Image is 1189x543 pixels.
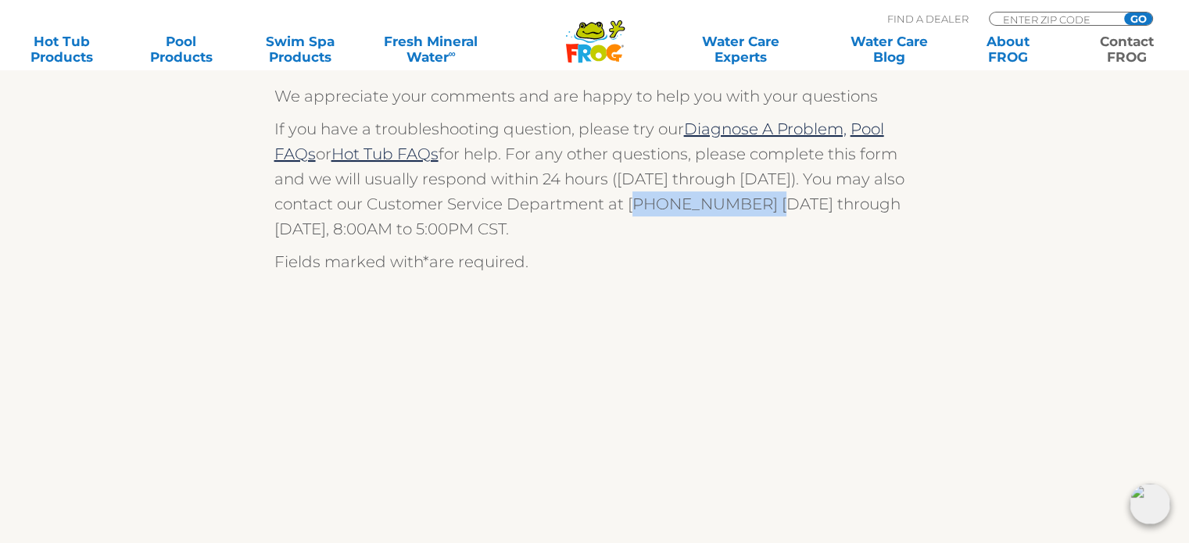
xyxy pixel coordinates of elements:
[331,145,439,163] a: Hot Tub FAQs
[1124,13,1152,25] input: GO
[1001,13,1107,26] input: Zip Code Form
[962,34,1054,65] a: AboutFROG
[887,12,969,26] p: Find A Dealer
[134,34,227,65] a: PoolProducts
[254,34,346,65] a: Swim SpaProducts
[665,34,816,65] a: Water CareExperts
[684,120,847,138] a: Diagnose A Problem,
[274,116,915,241] p: If you have a troubleshooting question, please try our or for help. For any other questions, plea...
[16,34,108,65] a: Hot TubProducts
[274,249,915,274] p: Fields marked with are required.
[448,48,455,59] sup: ∞
[1081,34,1173,65] a: ContactFROG
[373,34,489,65] a: Fresh MineralWater∞
[274,84,915,109] p: We appreciate your comments and are happy to help you with your questions
[1130,484,1170,524] img: openIcon
[843,34,935,65] a: Water CareBlog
